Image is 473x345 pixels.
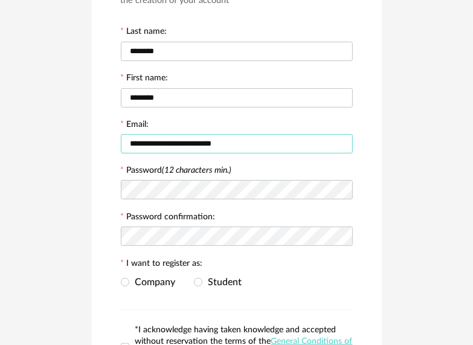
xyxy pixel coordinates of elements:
[121,120,149,131] label: Email:
[129,277,176,287] span: Company
[121,259,203,270] label: I want to register as:
[121,213,216,224] label: Password confirmation:
[121,27,167,38] label: Last name:
[121,74,169,85] label: First name:
[127,166,232,175] label: Password
[202,277,242,287] span: Student
[162,166,232,175] i: (12 characters min.)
